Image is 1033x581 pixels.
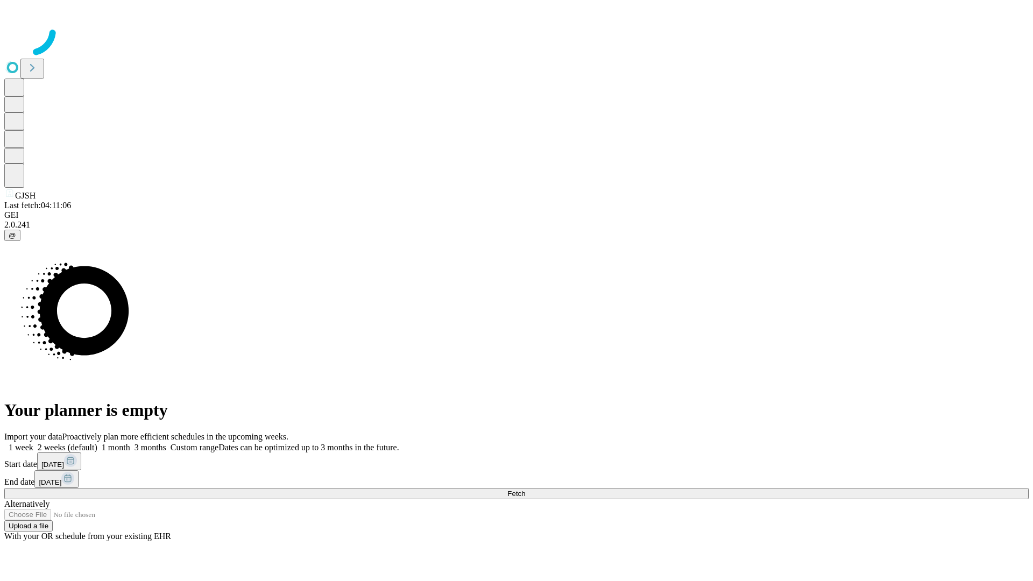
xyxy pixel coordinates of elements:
[102,443,130,452] span: 1 month
[4,210,1029,220] div: GEI
[4,520,53,532] button: Upload a file
[4,488,1029,499] button: Fetch
[39,478,61,486] span: [DATE]
[15,191,36,200] span: GJSH
[4,400,1029,420] h1: Your planner is empty
[4,230,20,241] button: @
[34,470,79,488] button: [DATE]
[9,231,16,239] span: @
[4,452,1029,470] div: Start date
[171,443,218,452] span: Custom range
[41,460,64,469] span: [DATE]
[4,499,49,508] span: Alternatively
[62,432,288,441] span: Proactively plan more efficient schedules in the upcoming weeks.
[135,443,166,452] span: 3 months
[4,432,62,441] span: Import your data
[9,443,33,452] span: 1 week
[37,452,81,470] button: [DATE]
[4,470,1029,488] div: End date
[507,490,525,498] span: Fetch
[4,220,1029,230] div: 2.0.241
[38,443,97,452] span: 2 weeks (default)
[218,443,399,452] span: Dates can be optimized up to 3 months in the future.
[4,201,71,210] span: Last fetch: 04:11:06
[4,532,171,541] span: With your OR schedule from your existing EHR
